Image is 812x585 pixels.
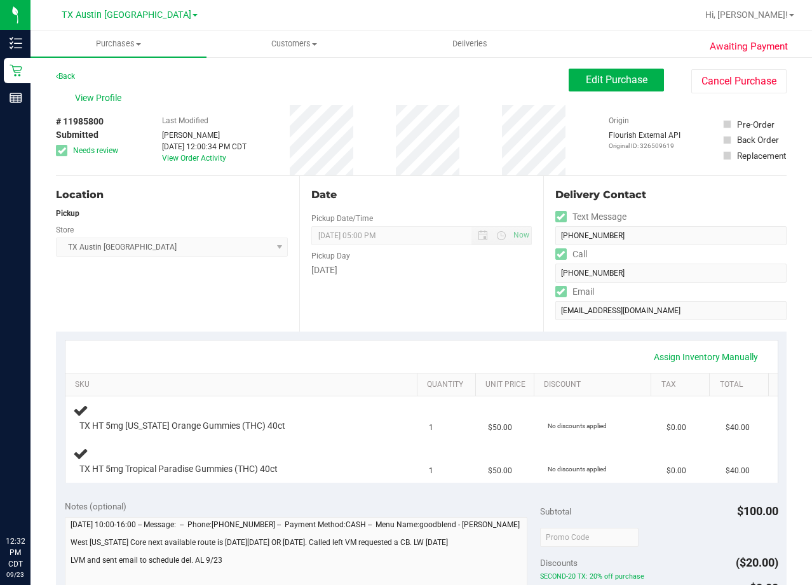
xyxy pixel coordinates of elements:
span: View Profile [75,91,126,105]
div: Replacement [737,149,786,162]
div: Pre-Order [737,118,775,131]
div: Delivery Contact [555,187,787,203]
inline-svg: Retail [10,64,22,77]
div: [DATE] [311,264,531,277]
span: $40.00 [726,422,750,434]
span: Submitted [56,128,98,142]
span: 1 [429,422,433,434]
span: Subtotal [540,506,571,516]
span: Customers [207,38,382,50]
span: $50.00 [488,465,512,477]
span: ($20.00) [736,556,778,569]
p: Original ID: 326509619 [609,141,680,151]
strong: Pickup [56,209,79,218]
a: Deliveries [382,30,558,57]
a: Tax [661,380,705,390]
span: TX HT 5mg Tropical Paradise Gummies (THC) 40ct [79,463,278,475]
span: TX HT 5mg [US_STATE] Orange Gummies (THC) 40ct [79,420,285,432]
span: $40.00 [726,465,750,477]
label: Last Modified [162,115,208,126]
div: Flourish External API [609,130,680,151]
a: Total [720,380,764,390]
label: Pickup Day [311,250,350,262]
label: Store [56,224,74,236]
inline-svg: Inventory [10,37,22,50]
div: Back Order [737,133,779,146]
span: Notes (optional) [65,501,126,511]
label: Origin [609,115,629,126]
span: Edit Purchase [586,74,647,86]
a: Unit Price [485,380,529,390]
label: Text Message [555,208,626,226]
div: Date [311,187,531,203]
span: Purchases [30,38,206,50]
span: $0.00 [667,422,686,434]
span: # 11985800 [56,115,104,128]
label: Call [555,245,587,264]
a: Customers [206,30,382,57]
input: Format: (999) 999-9999 [555,226,787,245]
span: Deliveries [435,38,504,50]
iframe: Resource center unread badge [37,481,53,497]
a: Back [56,72,75,81]
span: No discounts applied [548,466,607,473]
div: [DATE] 12:00:34 PM CDT [162,141,247,152]
a: Discount [544,380,646,390]
span: No discounts applied [548,422,607,429]
p: 12:32 PM CDT [6,535,25,570]
div: Location [56,187,288,203]
span: Needs review [73,145,118,156]
inline-svg: Reports [10,91,22,104]
span: 1 [429,465,433,477]
span: Discounts [540,551,578,574]
button: Edit Purchase [569,69,664,91]
a: Purchases [30,30,206,57]
a: SKU [75,380,412,390]
a: View Order Activity [162,154,226,163]
span: Awaiting Payment [710,39,788,54]
input: Format: (999) 999-9999 [555,264,787,283]
span: Hi, [PERSON_NAME]! [705,10,788,20]
span: $50.00 [488,422,512,434]
button: Cancel Purchase [691,69,787,93]
p: 09/23 [6,570,25,579]
input: Promo Code [540,528,639,547]
a: Assign Inventory Manually [646,346,766,368]
iframe: Resource center [13,483,51,521]
div: [PERSON_NAME] [162,130,247,141]
span: $100.00 [737,504,778,518]
label: Email [555,283,594,301]
span: SECOND-20 TX: 20% off purchase [540,572,778,581]
label: Pickup Date/Time [311,213,373,224]
span: $0.00 [667,465,686,477]
span: TX Austin [GEOGRAPHIC_DATA] [62,10,191,20]
a: Quantity [427,380,471,390]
